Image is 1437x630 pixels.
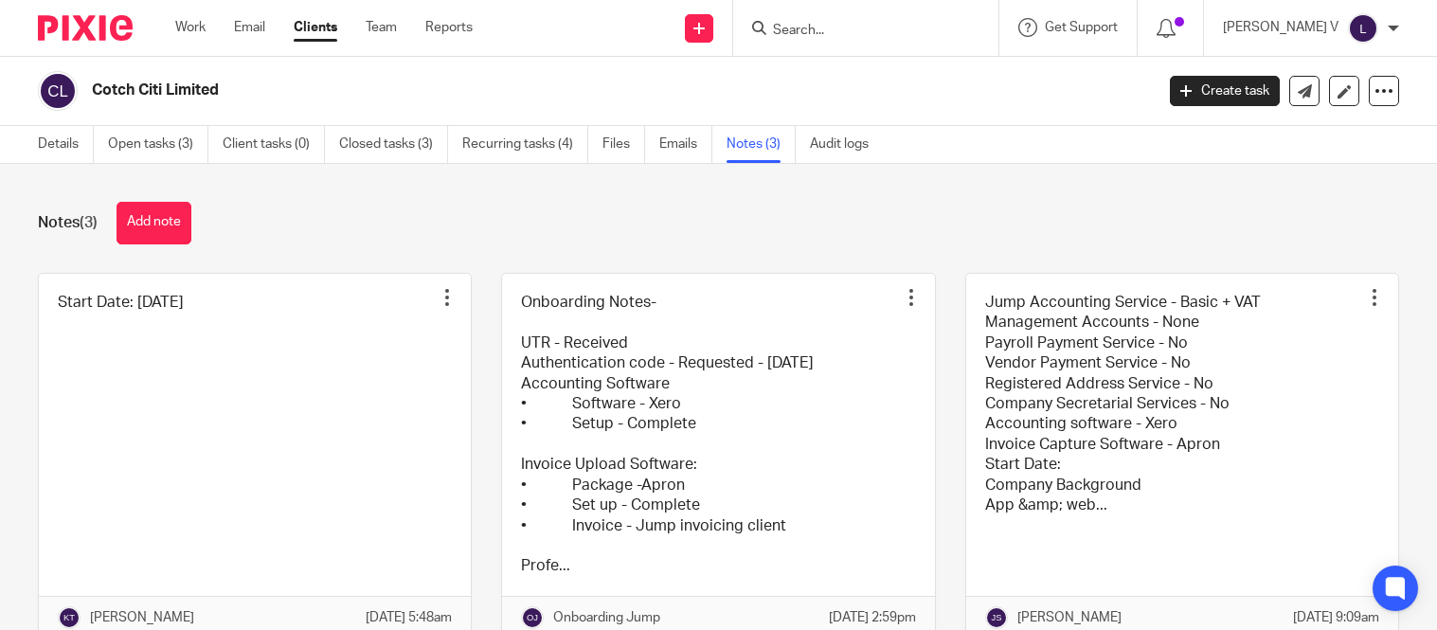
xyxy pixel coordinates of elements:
[829,608,916,627] p: [DATE] 2:59pm
[90,608,194,627] p: [PERSON_NAME]
[602,126,645,163] a: Files
[1348,13,1378,44] img: svg%3E
[462,126,588,163] a: Recurring tasks (4)
[1223,18,1338,37] p: [PERSON_NAME] V
[1045,21,1118,34] span: Get Support
[659,126,712,163] a: Emails
[366,608,452,627] p: [DATE] 5:48am
[771,23,942,40] input: Search
[985,606,1008,629] img: svg%3E
[366,18,397,37] a: Team
[80,215,98,230] span: (3)
[108,126,208,163] a: Open tasks (3)
[38,126,94,163] a: Details
[223,126,325,163] a: Client tasks (0)
[92,81,931,100] h2: Cotch Citi Limited
[38,71,78,111] img: svg%3E
[727,126,796,163] a: Notes (3)
[175,18,206,37] a: Work
[117,202,191,244] button: Add note
[1017,608,1122,627] p: [PERSON_NAME]
[38,15,133,41] img: Pixie
[1170,76,1280,106] a: Create task
[425,18,473,37] a: Reports
[234,18,265,37] a: Email
[38,213,98,233] h1: Notes
[1293,608,1379,627] p: [DATE] 9:09am
[810,126,883,163] a: Audit logs
[294,18,337,37] a: Clients
[521,606,544,629] img: svg%3E
[58,606,81,629] img: svg%3E
[553,608,660,627] p: Onboarding Jump
[339,126,448,163] a: Closed tasks (3)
